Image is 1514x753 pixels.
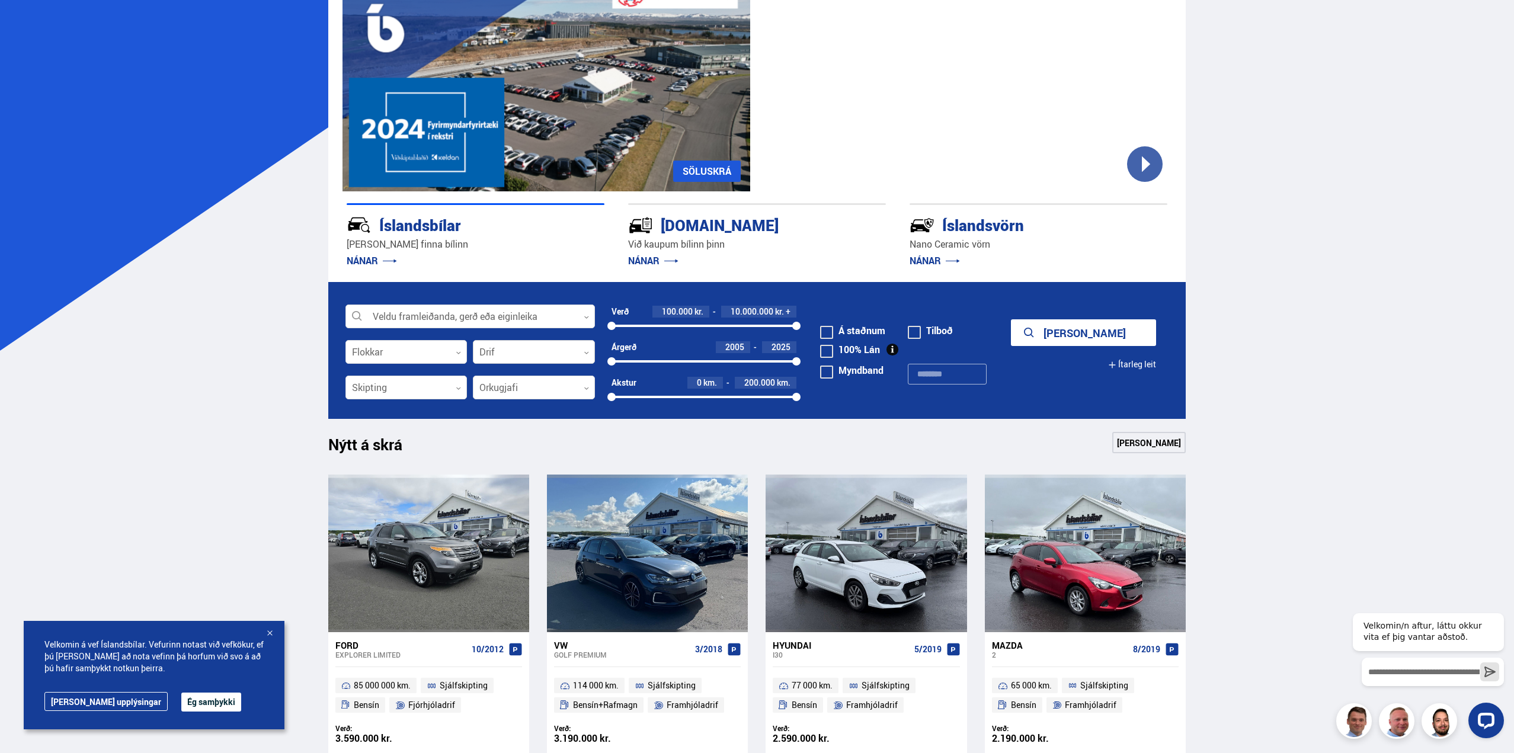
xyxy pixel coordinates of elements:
[777,378,790,387] span: km.
[573,698,638,712] span: Bensín+Rafmagn
[773,651,909,659] div: i30
[846,698,898,712] span: Framhjóladrif
[1133,645,1160,654] span: 8/2019
[773,733,866,744] div: 2.590.000 kr.
[772,341,790,353] span: 2025
[992,724,1086,733] div: Verð:
[1011,698,1036,712] span: Bensín
[725,341,744,353] span: 2005
[1112,432,1186,453] a: [PERSON_NAME]
[335,733,429,744] div: 3.590.000 kr.
[775,307,784,316] span: kr.
[612,342,636,352] div: Árgerð
[347,213,372,238] img: JRvxyua_JYH6wB4c.svg
[440,678,488,693] span: Sjálfskipting
[628,254,678,267] a: NÁNAR
[992,733,1086,744] div: 2.190.000 kr.
[910,254,960,267] a: NÁNAR
[628,213,653,238] img: tr5P-W3DuiFaO7aO.svg
[914,645,942,654] span: 5/2019
[820,345,880,354] label: 100% Lán
[612,378,636,387] div: Akstur
[573,678,619,693] span: 114 000 km.
[612,307,629,316] div: Verð
[1080,678,1128,693] span: Sjálfskipting
[744,377,775,388] span: 200.000
[347,254,397,267] a: NÁNAR
[773,724,866,733] div: Verð:
[1108,351,1156,378] button: Ítarleg leit
[408,698,455,712] span: Fjórhjóladrif
[673,161,741,182] a: SÖLUSKRÁ
[1011,319,1156,346] button: [PERSON_NAME]
[44,639,264,674] span: Velkomin á vef Íslandsbílar. Vefurinn notast við vefkökur, ef þú [PERSON_NAME] að nota vefinn þá ...
[773,640,909,651] div: Hyundai
[662,306,693,317] span: 100.000
[697,377,702,388] span: 0
[1343,591,1509,748] iframe: LiveChat chat widget
[786,307,790,316] span: +
[1011,678,1052,693] span: 65 000 km.
[694,307,703,316] span: kr.
[908,326,953,335] label: Tilboð
[347,238,604,251] p: [PERSON_NAME] finna bílinn
[731,306,773,317] span: 10.000.000
[992,651,1128,659] div: 2
[703,378,717,387] span: km.
[1065,698,1116,712] span: Framhjóladrif
[628,238,886,251] p: Við kaupum bílinn þinn
[354,678,411,693] span: 85 000 000 km.
[792,678,833,693] span: 77 000 km.
[335,651,467,659] div: Explorer LIMITED
[820,366,884,375] label: Myndband
[472,645,504,654] span: 10/2012
[992,640,1128,651] div: Mazda
[44,692,168,711] a: [PERSON_NAME] upplýsingar
[667,698,718,712] span: Framhjóladrif
[628,214,844,235] div: [DOMAIN_NAME]
[820,326,885,335] label: Á staðnum
[792,698,817,712] span: Bensín
[335,640,467,651] div: Ford
[695,645,722,654] span: 3/2018
[648,678,696,693] span: Sjálfskipting
[181,693,241,712] button: Ég samþykki
[910,213,934,238] img: -Svtn6bYgwAsiwNX.svg
[554,733,648,744] div: 3.190.000 kr.
[1338,705,1374,741] img: FbJEzSuNWCJXmdc-.webp
[328,435,423,460] h1: Nýtt á skrá
[554,724,648,733] div: Verð:
[554,640,690,651] div: VW
[554,651,690,659] div: Golf PREMIUM
[335,724,429,733] div: Verð:
[862,678,910,693] span: Sjálfskipting
[910,214,1125,235] div: Íslandsvörn
[347,214,562,235] div: Íslandsbílar
[354,698,379,712] span: Bensín
[910,238,1167,251] p: Nano Ceramic vörn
